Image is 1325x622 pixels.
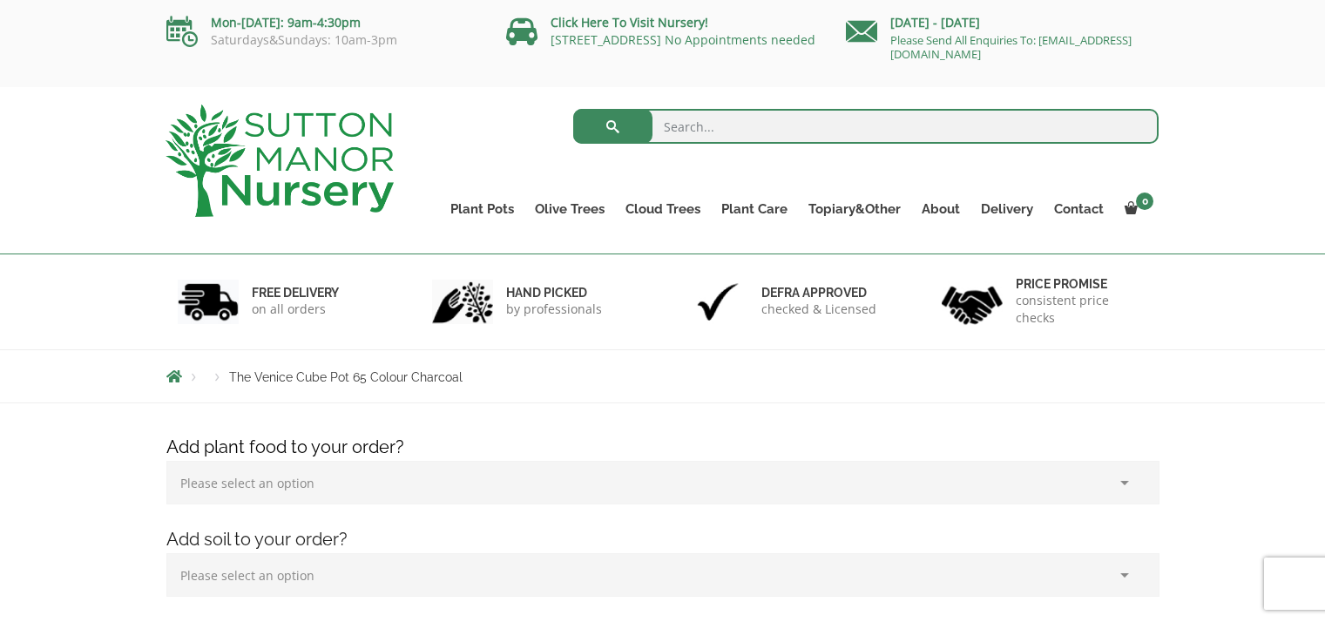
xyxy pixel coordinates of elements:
[432,280,493,324] img: 2.jpg
[573,109,1159,144] input: Search...
[166,369,1159,383] nav: Breadcrumbs
[846,12,1159,33] p: [DATE] - [DATE]
[615,197,711,221] a: Cloud Trees
[229,370,463,384] span: The Venice Cube Pot 65 Colour Charcoal
[890,32,1132,62] a: Please Send All Enquiries To: [EMAIL_ADDRESS][DOMAIN_NAME]
[1044,197,1114,221] a: Contact
[166,33,480,47] p: Saturdays&Sundays: 10am-3pm
[1136,193,1153,210] span: 0
[1016,276,1148,292] h6: Price promise
[506,301,602,318] p: by professionals
[524,197,615,221] a: Olive Trees
[252,301,339,318] p: on all orders
[1016,292,1148,327] p: consistent price checks
[798,197,911,221] a: Topiary&Other
[166,12,480,33] p: Mon-[DATE]: 9am-4:30pm
[1114,197,1159,221] a: 0
[911,197,970,221] a: About
[551,14,708,30] a: Click Here To Visit Nursery!
[551,31,815,48] a: [STREET_ADDRESS] No Appointments needed
[970,197,1044,221] a: Delivery
[942,275,1003,328] img: 4.jpg
[252,285,339,301] h6: FREE DELIVERY
[440,197,524,221] a: Plant Pots
[506,285,602,301] h6: hand picked
[166,105,394,217] img: logo
[761,301,876,318] p: checked & Licensed
[687,280,748,324] img: 3.jpg
[153,526,1173,553] h4: Add soil to your order?
[178,280,239,324] img: 1.jpg
[761,285,876,301] h6: Defra approved
[711,197,798,221] a: Plant Care
[153,434,1173,461] h4: Add plant food to your order?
